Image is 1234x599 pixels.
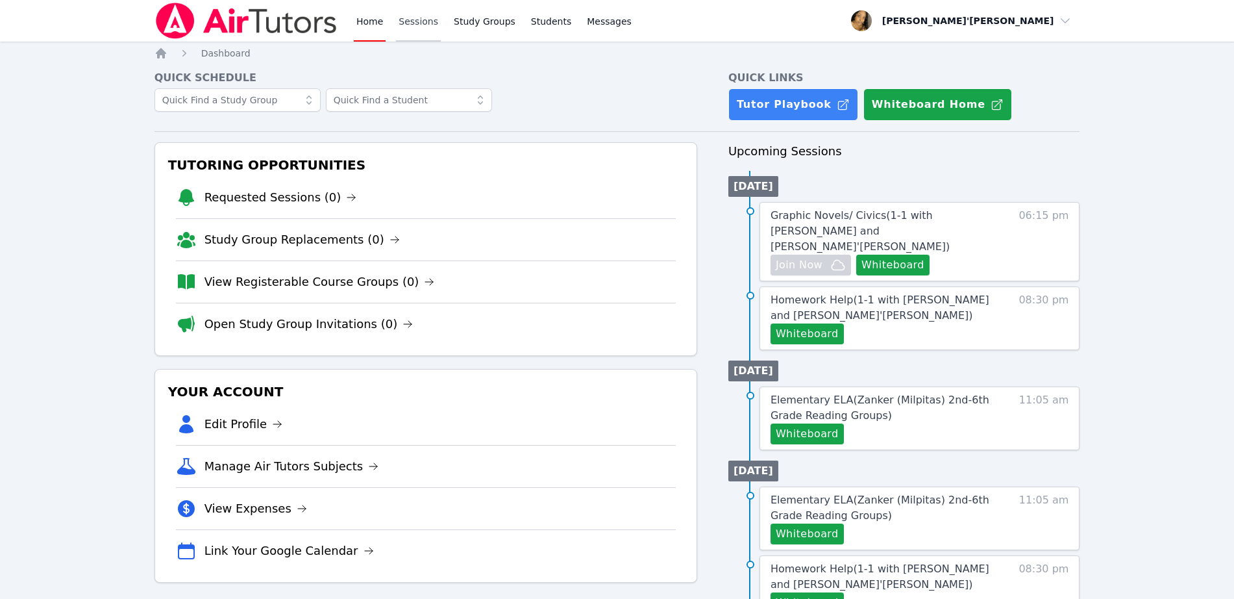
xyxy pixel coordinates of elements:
input: Quick Find a Study Group [154,88,321,112]
nav: Breadcrumb [154,47,1080,60]
span: Elementary ELA ( Zanker (Milpitas) 2nd-6th Grade Reading Groups ) [771,494,989,522]
input: Quick Find a Student [326,88,492,112]
a: Homework Help(1-1 with [PERSON_NAME] and [PERSON_NAME]'[PERSON_NAME]) [771,561,994,593]
a: Edit Profile [204,415,283,433]
a: Elementary ELA(Zanker (Milpitas) 2nd-6th Grade Reading Groups) [771,392,994,424]
a: Study Group Replacements (0) [204,231,400,249]
span: 11:05 am [1019,492,1069,544]
span: 06:15 pm [1018,208,1068,275]
span: 08:30 pm [1018,292,1068,344]
a: View Expenses [204,500,307,518]
span: Homework Help ( 1-1 with [PERSON_NAME] and [PERSON_NAME]'[PERSON_NAME] ) [771,294,989,322]
a: Elementary ELA(Zanker (Milpitas) 2nd-6th Grade Reading Groups) [771,492,994,524]
span: 11:05 am [1019,392,1069,444]
h3: Tutoring Opportunities [166,153,686,177]
button: Whiteboard Home [863,88,1012,121]
a: Graphic Novels/ Civics(1-1 with [PERSON_NAME] and [PERSON_NAME]'[PERSON_NAME]) [771,208,994,255]
button: Join Now [771,255,851,275]
h4: Quick Links [728,70,1080,86]
span: Messages [587,15,632,28]
h3: Upcoming Sessions [728,142,1080,160]
span: Homework Help ( 1-1 with [PERSON_NAME] and [PERSON_NAME]'[PERSON_NAME] ) [771,563,989,591]
a: Homework Help(1-1 with [PERSON_NAME] and [PERSON_NAME]'[PERSON_NAME]) [771,292,994,324]
li: [DATE] [728,461,778,481]
a: Requested Sessions (0) [204,188,357,207]
span: Graphic Novels/ Civics ( 1-1 with [PERSON_NAME] and [PERSON_NAME]'[PERSON_NAME] ) [771,209,950,253]
h4: Quick Schedule [154,70,697,86]
a: Manage Air Tutors Subjects [204,457,379,476]
li: [DATE] [728,361,778,381]
button: Whiteboard [771,524,844,544]
a: Open Study Group Invitations (0) [204,315,413,333]
button: Whiteboard [771,424,844,444]
img: Air Tutors [154,3,338,39]
a: Link Your Google Calendar [204,542,374,560]
span: Dashboard [201,48,251,58]
li: [DATE] [728,176,778,197]
a: Tutor Playbook [728,88,858,121]
a: View Registerable Course Groups (0) [204,273,435,291]
span: Elementary ELA ( Zanker (Milpitas) 2nd-6th Grade Reading Groups ) [771,394,989,422]
a: Dashboard [201,47,251,60]
button: Whiteboard [771,324,844,344]
span: Join Now [776,257,822,273]
button: Whiteboard [856,255,930,275]
h3: Your Account [166,380,686,403]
